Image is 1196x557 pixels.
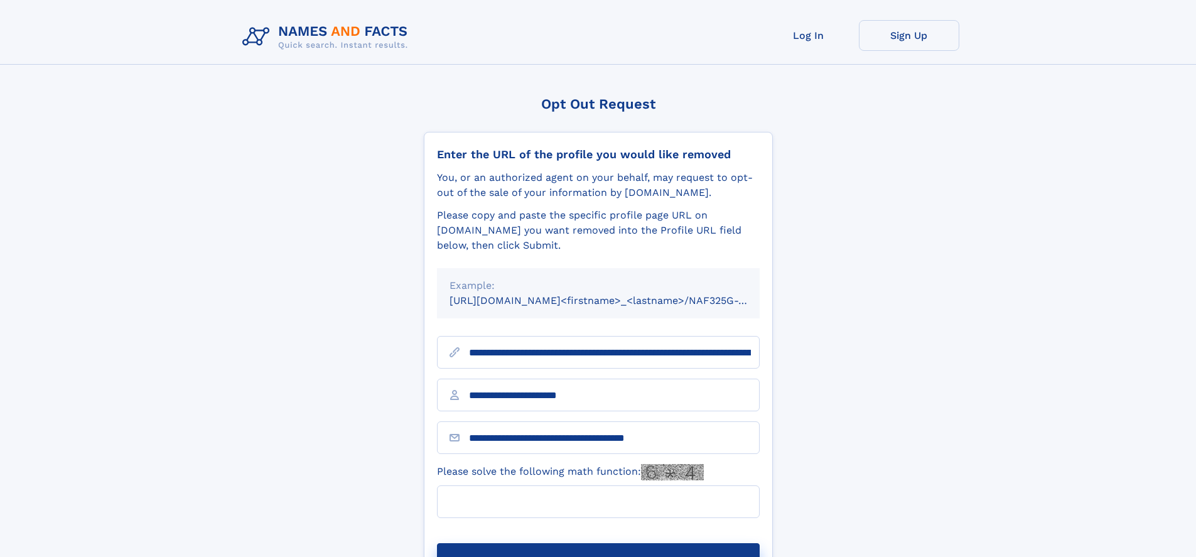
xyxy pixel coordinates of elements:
a: Log In [758,20,859,51]
small: [URL][DOMAIN_NAME]<firstname>_<lastname>/NAF325G-xxxxxxxx [450,295,784,306]
a: Sign Up [859,20,959,51]
img: Logo Names and Facts [237,20,418,54]
div: Please copy and paste the specific profile page URL on [DOMAIN_NAME] you want removed into the Pr... [437,208,760,253]
div: Opt Out Request [424,96,773,112]
div: You, or an authorized agent on your behalf, may request to opt-out of the sale of your informatio... [437,170,760,200]
div: Example: [450,278,747,293]
label: Please solve the following math function: [437,464,704,480]
div: Enter the URL of the profile you would like removed [437,148,760,161]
